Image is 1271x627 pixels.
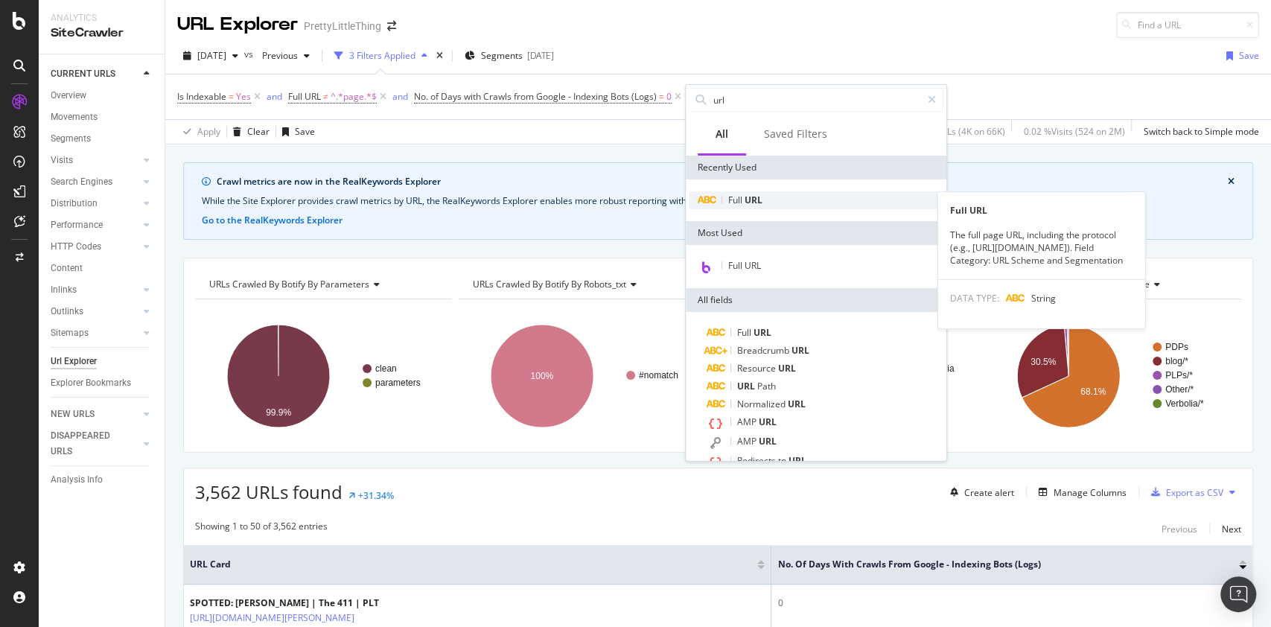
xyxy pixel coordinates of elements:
text: #nomatch [639,370,678,381]
button: Apply [177,120,220,144]
a: HTTP Codes [51,239,139,255]
div: Visits [51,153,73,168]
div: Most Used [686,221,946,245]
button: Save [1220,44,1259,68]
span: to [778,454,789,467]
text: 30.5% [1031,357,1056,367]
div: Next [1222,523,1241,535]
span: AMP [737,416,759,428]
div: 0 [777,596,1246,610]
span: No. of Days with Crawls from Google - Indexing Bots (Logs) [414,90,657,103]
a: Sitemaps [51,325,139,341]
div: Search Engines [51,174,112,190]
span: AMP [737,435,759,448]
button: Create alert [944,480,1014,504]
span: URL [791,344,809,357]
div: Create alert [964,486,1014,499]
span: ^.*page.*$ [331,86,377,107]
a: Movements [51,109,154,125]
div: Content [51,261,83,276]
span: Yes [236,86,251,107]
button: Go to the RealKeywords Explorer [202,214,343,227]
div: Recently Used [686,156,946,179]
a: CURRENT URLS [51,66,139,82]
div: 5.42 % URLs ( 4K on 66K ) [908,125,1005,138]
span: URLs Crawled By Botify By robots_txt [473,278,626,290]
span: = [229,90,234,103]
button: Previous [256,44,316,68]
span: Path [757,380,776,392]
h4: URLs Crawled By Botify By robots_txt [470,273,701,296]
span: = [659,90,664,103]
div: Inlinks [51,282,77,298]
text: clean [375,363,397,374]
div: All [716,127,728,141]
div: Switch back to Simple mode [1144,125,1259,138]
button: Next [1222,520,1241,538]
text: 100% [530,371,553,381]
div: arrow-right-arrow-left [387,21,396,31]
text: 99.9% [266,407,291,418]
div: Crawl metrics are now in the RealKeywords Explorer [217,175,1228,188]
a: Distribution [51,196,139,211]
span: URL [759,416,777,428]
div: HTTP Codes [51,239,101,255]
span: Resource [737,362,778,375]
div: While the Site Explorer provides crawl metrics by URL, the RealKeywords Explorer enables more rob... [202,194,1235,208]
button: 3 Filters Applied [328,44,433,68]
span: ≠ [323,90,328,103]
div: Analysis Info [51,472,103,488]
div: and [267,90,282,103]
div: info banner [183,162,1253,240]
span: 2025 Oct. 3rd [197,49,226,62]
button: Manage Columns [1033,483,1127,501]
span: DATA TYPE: [950,291,999,304]
span: URL Card [190,558,754,571]
div: Saved Filters [764,127,827,141]
div: NEW URLS [51,407,95,422]
div: and [392,90,408,103]
span: URLs Crawled By Botify By parameters [209,278,369,290]
div: Movements [51,109,98,125]
input: Search by field name [712,89,921,111]
div: Analytics [51,12,153,25]
span: 3,562 URLs found [195,480,343,504]
div: Save [295,125,315,138]
span: Full [737,326,754,339]
svg: A chart. [459,311,711,441]
div: [DATE] [527,49,554,62]
span: 0 [666,86,672,107]
a: Url Explorer [51,354,154,369]
div: Showing 1 to 50 of 3,562 entries [195,520,328,538]
button: Save [276,120,315,144]
a: Outlinks [51,304,139,319]
div: Distribution [51,196,98,211]
text: PDPs [1165,342,1188,352]
button: close banner [1224,172,1238,191]
span: Full URL [728,259,761,272]
div: Performance [51,217,103,233]
a: DISAPPEARED URLS [51,428,139,459]
a: Explorer Bookmarks [51,375,154,391]
div: times [433,48,446,63]
span: URL [737,380,757,392]
div: Sitemaps [51,325,89,341]
span: Breadcrumb [737,344,791,357]
div: Url Explorer [51,354,97,369]
a: Content [51,261,154,276]
button: Clear [227,120,270,144]
a: NEW URLS [51,407,139,422]
button: [DATE] [177,44,244,68]
div: 3 Filters Applied [349,49,415,62]
span: No. of Days with Crawls from Google - Indexing Bots (Logs) [777,558,1217,571]
button: Export as CSV [1145,480,1223,504]
input: Find a URL [1116,12,1259,38]
div: 0.02 % Visits ( 524 on 2M ) [1024,125,1125,138]
span: URL [789,454,806,467]
div: SiteCrawler [51,25,153,42]
a: Search Engines [51,174,139,190]
div: PrettyLittleThing [304,19,381,34]
span: Previous [256,49,298,62]
span: String [1031,291,1056,304]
